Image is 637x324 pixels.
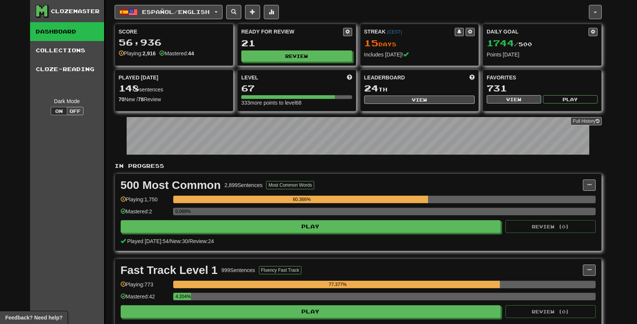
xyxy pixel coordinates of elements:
div: Ready for Review [241,28,343,35]
div: Includes [DATE]! [364,51,475,58]
span: This week in points, UTC [469,74,475,81]
span: Played [DATE]: 54 [127,238,168,244]
div: 2,899 Sentences [224,181,262,189]
button: Review (0) [505,305,596,318]
div: Mastered: 2 [121,208,169,220]
button: Search sentences [226,5,241,19]
div: 333 more points to level 68 [241,99,352,106]
strong: 78 [138,96,144,102]
div: Clozemaster [51,8,100,15]
a: Full History [570,117,601,125]
span: Score more points to level up [347,74,352,81]
div: sentences [119,84,230,93]
button: View [487,95,541,103]
button: Play [543,95,598,103]
div: Mastered: 42 [121,293,169,305]
span: Review: 24 [189,238,214,244]
div: 4.204% [176,293,191,300]
button: Review [241,50,352,62]
div: Playing: 773 [121,281,169,293]
a: Cloze-Reading [30,60,104,79]
div: Mastered: [159,50,194,57]
div: th [364,84,475,93]
div: Fast Track Level 1 [121,265,218,276]
div: Score [119,28,230,35]
div: Playing: 1,750 [121,196,169,208]
a: Dashboard [30,22,104,41]
span: 15 [364,38,378,48]
button: Most Common Words [266,181,314,189]
button: Off [67,107,83,115]
span: 148 [119,83,139,93]
strong: 44 [188,50,194,56]
span: 24 [364,83,378,93]
button: On [51,107,67,115]
div: Playing: [119,50,156,57]
button: More stats [264,5,279,19]
span: New: 30 [170,238,188,244]
span: 1744 [487,38,514,48]
span: Played [DATE] [119,74,159,81]
div: 500 Most Common [121,179,221,191]
a: (CEST) [387,29,402,35]
div: Daily Goal [487,28,589,36]
button: Play [121,220,501,233]
div: 21 [241,38,352,48]
span: / [169,238,170,244]
div: Points [DATE] [487,51,598,58]
div: Streak [364,28,455,35]
div: 77.377% [176,281,500,288]
div: Favorites [487,74,598,81]
p: In Progress [115,162,602,170]
button: Play [121,305,501,318]
button: Review (0) [505,220,596,233]
span: Leaderboard [364,74,405,81]
strong: 2,916 [142,50,156,56]
div: 999 Sentences [221,266,255,274]
div: 67 [241,84,352,93]
span: Level [241,74,258,81]
strong: 70 [119,96,125,102]
div: Dark Mode [36,97,98,105]
button: Fluency Fast Track [259,266,301,274]
span: / 500 [487,41,532,47]
button: View [364,96,475,104]
span: Español / English [142,9,210,15]
button: Add sentence to collection [245,5,260,19]
div: New / Review [119,96,230,103]
div: 56,936 [119,38,230,47]
span: Open feedback widget [5,314,62,321]
button: Español/English [115,5,222,19]
div: 60.366% [176,196,428,203]
span: / [188,238,189,244]
div: Day s [364,38,475,48]
div: 731 [487,84,598,93]
a: Collections [30,41,104,60]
